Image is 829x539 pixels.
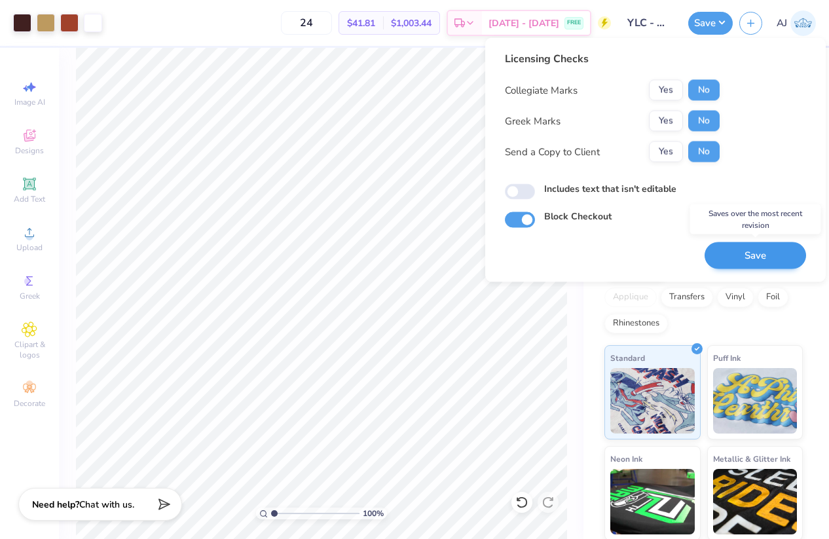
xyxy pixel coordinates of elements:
[32,498,79,511] strong: Need help?
[604,288,657,307] div: Applique
[777,16,787,31] span: AJ
[688,12,733,35] button: Save
[777,10,816,36] a: AJ
[649,141,683,162] button: Yes
[391,16,432,30] span: $1,003.44
[688,111,720,132] button: No
[505,51,720,67] div: Licensing Checks
[713,368,798,434] img: Puff Ink
[688,80,720,101] button: No
[15,145,44,156] span: Designs
[713,452,790,466] span: Metallic & Glitter Ink
[661,288,713,307] div: Transfers
[544,210,612,223] label: Block Checkout
[610,351,645,365] span: Standard
[14,398,45,409] span: Decorate
[717,288,754,307] div: Vinyl
[649,111,683,132] button: Yes
[610,368,695,434] img: Standard
[505,113,561,128] div: Greek Marks
[363,508,384,519] span: 100 %
[688,141,720,162] button: No
[20,291,40,301] span: Greek
[567,18,581,28] span: FREE
[617,10,682,36] input: Untitled Design
[610,469,695,534] img: Neon Ink
[790,10,816,36] img: Armiel John Calzada
[544,182,676,196] label: Includes text that isn't editable
[705,242,806,269] button: Save
[488,16,559,30] span: [DATE] - [DATE]
[14,194,45,204] span: Add Text
[713,351,741,365] span: Puff Ink
[610,452,642,466] span: Neon Ink
[505,144,600,159] div: Send a Copy to Client
[79,498,134,511] span: Chat with us.
[7,339,52,360] span: Clipart & logos
[713,469,798,534] img: Metallic & Glitter Ink
[505,83,578,98] div: Collegiate Marks
[604,314,668,333] div: Rhinestones
[281,11,332,35] input: – –
[16,242,43,253] span: Upload
[758,288,788,307] div: Foil
[347,16,375,30] span: $41.81
[690,204,821,234] div: Saves over the most recent revision
[649,80,683,101] button: Yes
[14,97,45,107] span: Image AI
